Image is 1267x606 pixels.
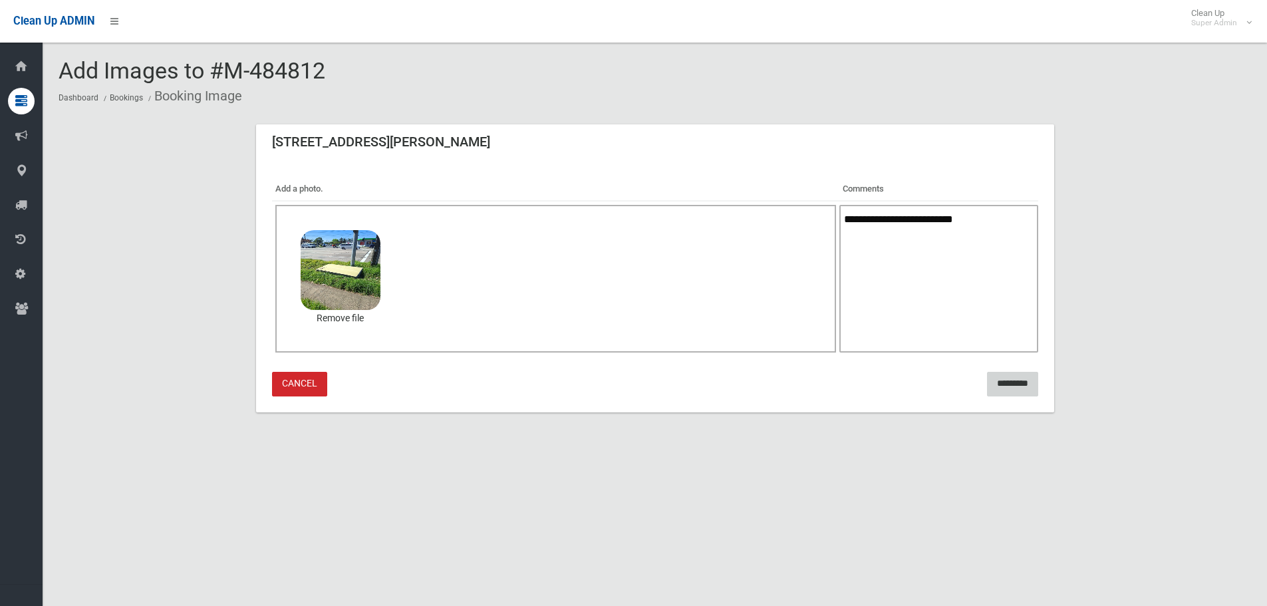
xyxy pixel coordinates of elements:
[110,93,143,102] a: Bookings
[272,178,840,201] th: Add a photo.
[839,178,1038,201] th: Comments
[301,310,380,327] a: Remove file
[59,93,98,102] a: Dashboard
[59,57,325,84] span: Add Images to #M-484812
[272,372,327,396] a: Cancel
[1185,8,1250,28] span: Clean Up
[272,135,490,148] h3: [STREET_ADDRESS][PERSON_NAME]
[1191,18,1237,28] small: Super Admin
[13,15,94,27] span: Clean Up ADMIN
[145,84,242,108] li: Booking Image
